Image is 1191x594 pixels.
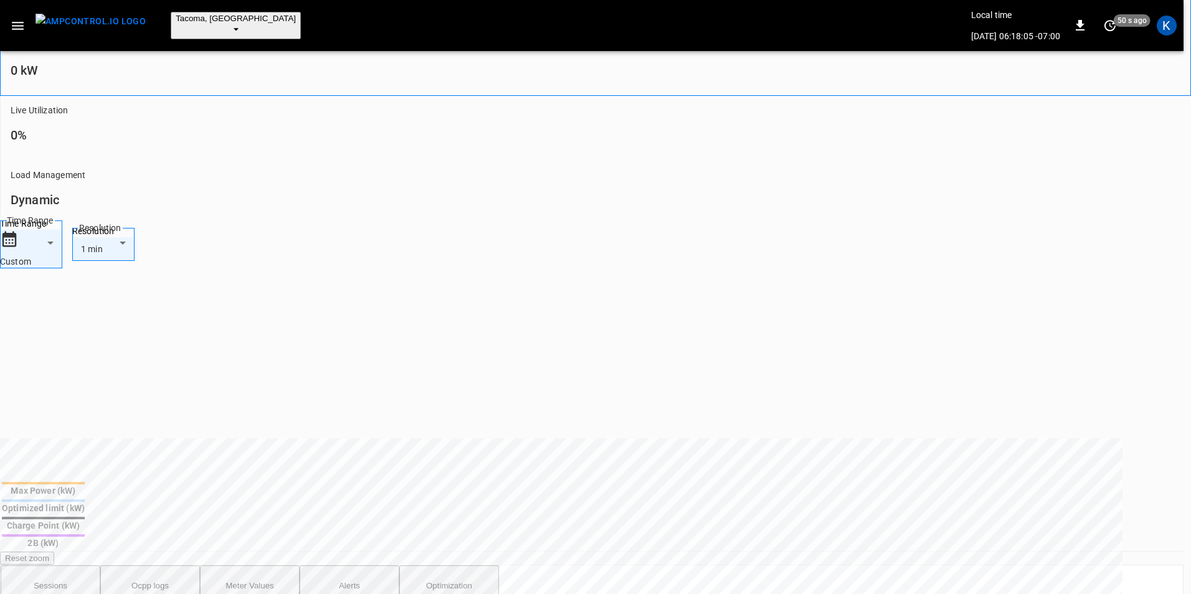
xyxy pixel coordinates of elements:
[36,14,146,29] img: ampcontrol.io logo
[11,104,1144,116] p: Live Utilization
[11,125,1144,145] h6: 0%
[971,9,1060,21] p: Local time
[971,30,1060,42] p: [DATE] 06:18:05 -07:00
[11,60,1144,80] h6: 0 kW
[1157,16,1177,35] div: profile-icon
[11,190,1144,210] h6: Dynamic
[31,10,151,41] button: menu
[176,14,296,23] span: Tacoma, [GEOGRAPHIC_DATA]
[1114,14,1151,27] span: 50 s ago
[1100,16,1120,35] button: set refresh interval
[72,225,135,237] label: Resolution
[72,237,163,261] div: 1 min
[11,169,1144,181] p: Load Management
